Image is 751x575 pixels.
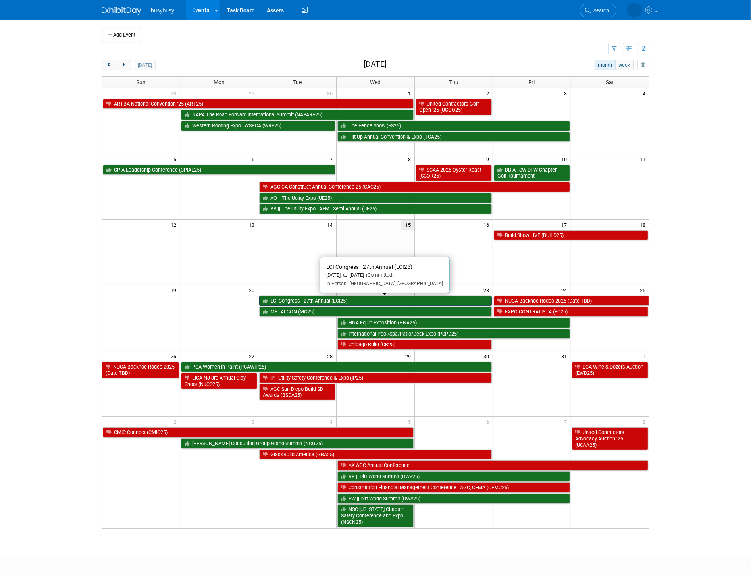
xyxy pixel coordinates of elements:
[401,220,414,230] span: 15
[259,182,570,192] a: AGC CA Construct Annual Conference 25 (CAC25)
[326,272,443,279] div: [DATE] to [DATE]
[136,79,146,85] span: Sun
[485,88,493,98] span: 2
[494,230,648,241] a: Build Show LIVE (BUILD25)
[337,121,570,131] a: The Fence Show (FS25)
[337,482,570,493] a: Construction Financial Management Conference - AGC, CFMA (CFMC25)
[637,60,649,70] button: myCustomButton
[642,88,649,98] span: 4
[248,285,258,295] span: 20
[103,99,414,109] a: ARTBA National Convention ’25 (ART25)
[329,417,336,426] span: 4
[248,220,258,230] span: 13
[102,7,141,15] img: ExhibitDay
[561,285,571,295] span: 24
[407,154,414,164] span: 8
[259,307,492,317] a: METALCON (MC25)
[337,504,414,527] a: NSC [US_STATE] Chapter Safety Conference and Expo (NSCN25)
[170,351,180,361] span: 26
[416,99,492,115] a: United Contractors Golf Open ’25 (UCGO25)
[639,220,649,230] span: 18
[483,285,493,295] span: 23
[326,351,336,361] span: 28
[483,220,493,230] span: 16
[561,154,571,164] span: 10
[580,4,616,17] a: Search
[214,79,225,85] span: Mon
[293,79,302,85] span: Tue
[641,63,646,68] i: Personalize Calendar
[259,204,492,214] a: BB || The Utility Expo - AEM - Semi-Annual (UE25)
[326,281,347,286] span: In-Person
[102,362,179,378] a: NUCA Backhoe Rodeo 2025 (Date TBD)
[135,60,156,70] button: [DATE]
[181,121,335,131] a: Western Roofing Expo - WSRCA (WRE25)
[170,285,180,295] span: 19
[407,417,414,426] span: 5
[364,272,394,278] span: (Committed)
[595,60,616,70] button: month
[326,88,336,98] span: 30
[416,165,492,181] a: SCAA 2025 Oyster Roast (SCOR25)
[494,307,648,317] a: EXPO CONTRATISTA (EC25)
[251,417,258,426] span: 3
[337,340,492,350] a: Chicago Build (CB25)
[561,220,571,230] span: 17
[326,220,336,230] span: 14
[627,3,642,18] img: Braden Gillespie
[337,471,570,482] a: BB || Dirt World Summit (DWS25)
[170,88,180,98] span: 28
[572,427,648,450] a: United Contractors Advocacy Auction ’25 (UCAA25)
[102,60,116,70] button: prev
[337,329,570,339] a: International Pool/Spa/Patio/Deck Expo (PSPD25)
[337,460,648,471] a: AK AGC Annual Conference
[639,285,649,295] span: 25
[173,417,180,426] span: 2
[181,110,414,120] a: NAPA The Road Forward International Summit (NAPARF25)
[449,79,458,85] span: Thu
[259,296,492,306] a: LCI Congress - 27th Annual (LCI25)
[259,193,492,203] a: AO || The Utility Expo (UE25)
[173,154,180,164] span: 5
[259,384,335,400] a: AGC San Diego Build SD Awards (BSDA25)
[259,373,492,383] a: iP - Utility Safety Conference & Expo (IP25)
[116,60,131,70] button: next
[642,351,649,361] span: 1
[483,351,493,361] span: 30
[181,373,257,389] a: LICA NJ 3rd Annual Clay Shoot (NJCS25)
[642,417,649,426] span: 8
[181,438,414,449] a: [PERSON_NAME] Consulting Group Grand Summit (NCG25)
[181,362,491,372] a: PCA Women in Paint (PCAWIP25)
[347,281,443,286] span: [GEOGRAPHIC_DATA], [GEOGRAPHIC_DATA]
[485,154,493,164] span: 9
[494,165,570,181] a: DBIA - SW DFW Chapter Golf Tournament
[364,60,387,69] h2: [DATE]
[103,165,335,175] a: CPIA Leadership Conference (CPIAL25)
[370,79,381,85] span: Wed
[591,8,609,14] span: Search
[606,79,614,85] span: Sat
[564,88,571,98] span: 3
[102,28,141,42] button: Add Event
[407,88,414,98] span: 1
[103,427,414,438] a: CMIC Connect (CMIC25)
[151,7,174,14] span: busybusy
[529,79,535,85] span: Fri
[615,60,634,70] button: week
[329,154,336,164] span: 7
[639,154,649,164] span: 11
[326,264,412,270] span: LCI Congress - 27th Annual (LCI25)
[337,132,570,142] a: Tilt-Up Annual Convention & Expo (TCA25)
[251,154,258,164] span: 6
[404,351,414,361] span: 29
[337,318,570,328] a: HNA Equip Exposition (HNA25)
[259,450,492,460] a: GlassBuild America (GBA25)
[561,351,571,361] span: 31
[572,362,648,378] a: ECA Wine & Dozers Auction (EWD25)
[494,296,649,306] a: NUCA Backhoe Rodeo 2025 (Date TBD)
[564,417,571,426] span: 7
[248,88,258,98] span: 29
[170,220,180,230] span: 12
[248,351,258,361] span: 27
[337,494,570,504] a: FW || Dirt World Summit (DWS25)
